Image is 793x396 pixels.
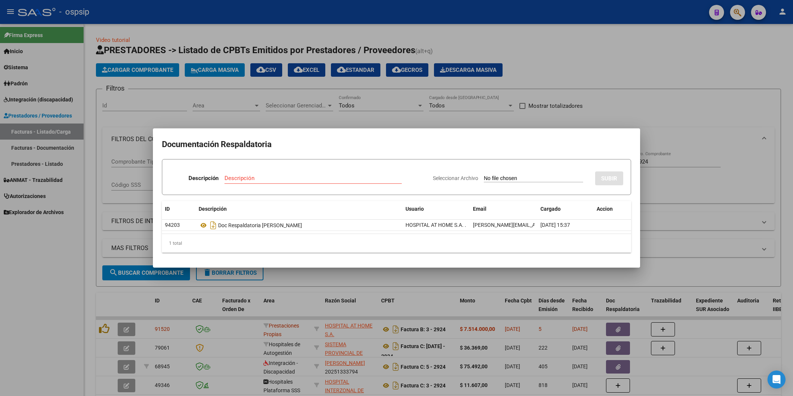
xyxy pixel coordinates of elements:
[540,222,570,228] span: [DATE] 15:37
[433,175,478,181] span: Seleccionar Archivo
[405,222,466,228] span: HOSPITAL AT HOME S.A. .
[165,206,170,212] span: ID
[537,201,594,217] datatable-header-cell: Cargado
[208,219,218,231] i: Descargar documento
[199,219,399,231] div: Doc Respaldatoria [PERSON_NAME]
[402,201,470,217] datatable-header-cell: Usuario
[540,206,561,212] span: Cargado
[162,201,196,217] datatable-header-cell: ID
[594,201,631,217] datatable-header-cell: Accion
[196,201,402,217] datatable-header-cell: Descripción
[601,175,617,182] span: SUBIR
[597,206,613,212] span: Accion
[768,371,786,389] div: Open Intercom Messenger
[470,201,537,217] datatable-header-cell: Email
[199,206,227,212] span: Descripción
[405,206,424,212] span: Usuario
[165,222,180,228] span: 94203
[473,206,486,212] span: Email
[595,171,623,185] button: SUBIR
[189,174,218,183] p: Descripción
[162,234,631,253] div: 1 total
[473,222,596,228] span: [PERSON_NAME][EMAIL_ADDRESS][DOMAIN_NAME]
[162,137,631,152] h2: Documentación Respaldatoria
